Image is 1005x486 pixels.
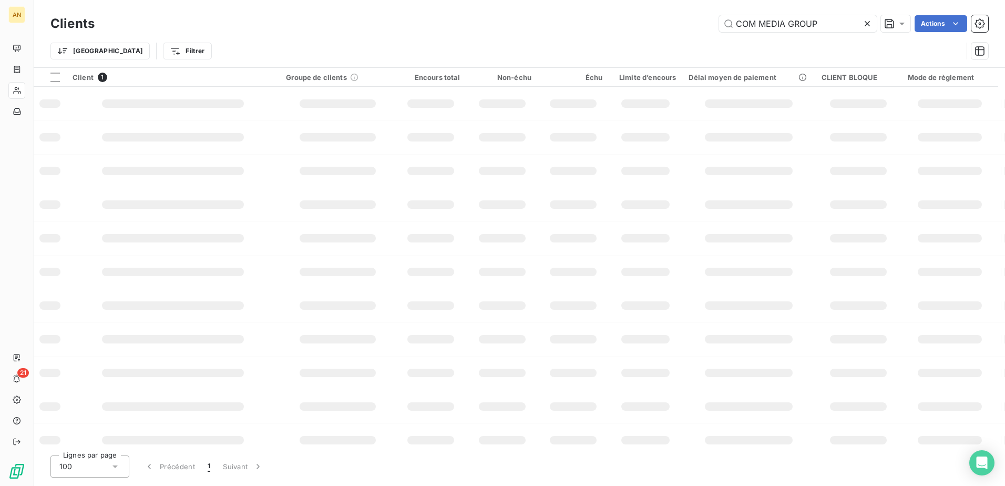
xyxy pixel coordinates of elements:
div: CLIENT BLOQUE [822,73,895,82]
input: Rechercher [719,15,877,32]
button: 1 [201,455,217,478]
span: 100 [59,461,72,472]
img: Logo LeanPay [8,463,25,480]
div: Open Intercom Messenger [969,450,994,475]
button: Actions [915,15,967,32]
button: Suivant [217,455,270,478]
div: AN [8,6,25,23]
div: Échu [544,73,602,82]
div: Limite d’encours [615,73,676,82]
span: 1 [208,461,210,472]
div: Délai moyen de paiement [689,73,808,82]
div: Non-échu [473,73,531,82]
button: Précédent [138,455,201,478]
h3: Clients [50,14,95,33]
button: Filtrer [163,43,211,59]
span: Client [73,73,94,82]
div: Encours total [402,73,460,82]
div: Mode de règlement [908,73,992,82]
span: 1 [98,73,107,82]
button: [GEOGRAPHIC_DATA] [50,43,150,59]
span: Groupe de clients [286,73,347,82]
span: 21 [17,368,29,378]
